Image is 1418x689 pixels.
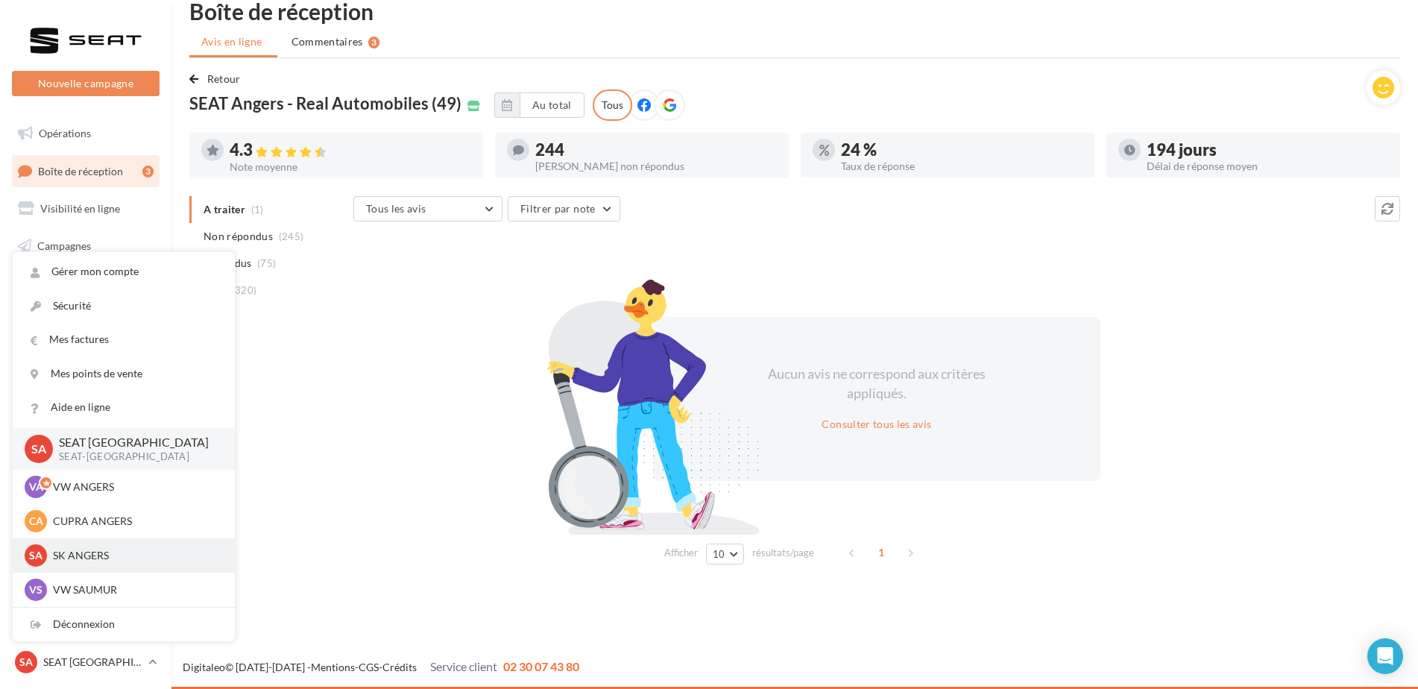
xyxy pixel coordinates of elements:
div: 4.3 [230,142,471,159]
div: Open Intercom Messenger [1367,638,1403,674]
button: Filtrer par note [508,196,620,221]
span: 10 [713,548,725,560]
a: Aide en ligne [13,391,235,424]
span: Visibilité en ligne [40,202,120,215]
a: Calendrier [9,342,163,373]
span: SA [31,440,46,457]
span: Service client [430,659,497,673]
div: 24 % [841,142,1083,158]
span: résultats/page [752,546,814,560]
p: CUPRA ANGERS [53,514,217,529]
a: Mentions [311,661,355,673]
a: Campagnes DataOnDemand [9,428,163,472]
p: VW SAUMUR [53,582,217,597]
span: (245) [279,230,304,242]
span: (320) [232,284,257,296]
div: Aucun avis ne correspond aux critères appliqués. [749,365,1005,403]
span: Commentaires [292,34,363,49]
a: Mes points de vente [13,357,235,391]
span: Opérations [39,127,91,139]
div: Déconnexion [13,608,235,641]
div: 244 [535,142,777,158]
button: Tous les avis [353,196,502,221]
span: Campagnes [37,239,91,252]
a: Mes factures [13,323,235,356]
span: 02 30 07 43 80 [503,659,579,673]
a: SA SEAT [GEOGRAPHIC_DATA] [12,648,160,676]
button: Consulter tous les avis [816,415,937,433]
span: Retour [207,72,241,85]
span: Afficher [664,546,698,560]
button: Retour [189,70,247,88]
a: Sécurité [13,289,235,323]
button: 10 [706,544,744,564]
p: SEAT-[GEOGRAPHIC_DATA] [59,450,211,464]
a: Gérer mon compte [13,255,235,289]
a: PLV et print personnalisable [9,379,163,423]
p: VW ANGERS [53,479,217,494]
div: Délai de réponse moyen [1147,161,1388,172]
div: Taux de réponse [841,161,1083,172]
button: Au total [520,92,584,118]
span: Non répondus [204,229,273,244]
div: [PERSON_NAME] non répondus [535,161,777,172]
p: SK ANGERS [53,548,217,563]
a: Opérations [9,118,163,149]
a: Boîte de réception3 [9,155,163,187]
a: Crédits [382,661,417,673]
div: Tous [593,89,632,121]
div: 3 [142,166,154,177]
button: Au total [494,92,584,118]
span: Boîte de réception [38,164,123,177]
a: Contacts [9,268,163,299]
a: Digitaleo [183,661,225,673]
div: Note moyenne [230,162,471,172]
span: SA [29,548,42,563]
span: VS [29,582,42,597]
span: VA [29,479,43,494]
p: SEAT [GEOGRAPHIC_DATA] [59,434,211,451]
span: Tous les avis [366,202,426,215]
div: 194 jours [1147,142,1388,158]
p: SEAT [GEOGRAPHIC_DATA] [43,655,142,670]
div: 3 [368,37,379,48]
a: Campagnes [9,230,163,262]
span: 1 [869,541,893,564]
span: SEAT Angers - Real Automobiles (49) [189,95,461,112]
button: Nouvelle campagne [12,71,160,96]
span: © [DATE]-[DATE] - - - [183,661,579,673]
a: CGS [359,661,379,673]
span: SA [19,655,33,670]
span: CA [29,514,43,529]
a: Médiathèque [9,304,163,336]
span: (75) [257,257,276,269]
a: Visibilité en ligne [9,193,163,224]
